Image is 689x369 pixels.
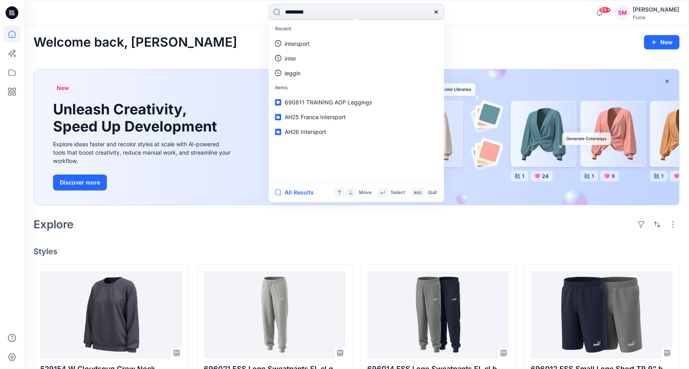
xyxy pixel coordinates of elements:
[204,271,346,359] a: 696021 ESS Logo Sweatpants FL cl g
[633,5,679,14] div: [PERSON_NAME]
[40,271,182,359] a: 529154 W Cloudspun Crew Neck
[367,271,509,359] a: 696014 ESS Logo Sweatpants FL cl b
[33,35,237,50] h2: Welcome back, [PERSON_NAME]
[359,188,372,197] p: Move
[270,80,443,95] p: Items
[285,39,310,48] p: intersport
[53,140,232,165] div: Explore ideas faster and recolor styles at scale with AI-powered tools that boost creativity, red...
[285,114,346,120] span: AH25 France Intersport
[270,110,443,124] a: AH25 France Intersport
[285,128,326,135] span: AH26 Intersport
[270,36,443,51] a: intersport
[53,175,232,190] a: Discover more
[285,54,296,63] p: inter
[270,51,443,66] a: inter
[599,7,611,13] span: 99+
[414,188,422,197] p: esc
[33,247,679,256] h4: Styles
[53,175,107,190] button: Discover more
[57,83,69,93] span: New
[644,35,679,49] button: New
[270,124,443,139] a: AH26 Intersport
[531,271,673,359] a: 696012 ESS Small Logo Short TR 9” b
[275,188,319,197] button: All Results
[270,95,443,110] a: 690811 TRAINING AOP Leggings
[33,218,74,231] h2: Explore
[270,66,443,80] a: leggin
[391,188,405,197] p: Select
[615,6,630,20] div: SM
[270,22,443,36] p: Recent
[285,69,301,77] p: leggin
[53,101,220,135] h1: Unleash Creativity, Speed Up Development
[633,14,679,20] div: Puma
[285,99,372,106] span: 690811 TRAINING AOP Leggings
[428,188,437,197] p: Quit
